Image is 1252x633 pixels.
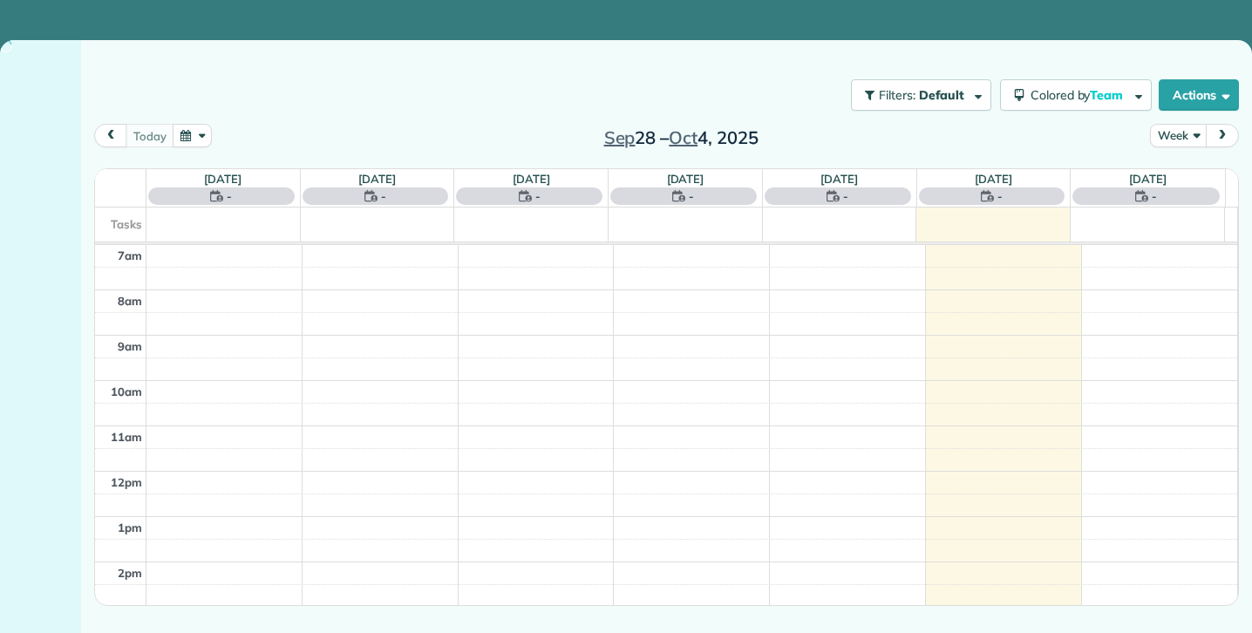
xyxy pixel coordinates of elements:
[381,187,386,205] span: -
[535,187,541,205] span: -
[1159,79,1239,111] button: Actions
[118,339,142,353] span: 9am
[227,187,232,205] span: -
[851,79,991,111] button: Filters: Default
[975,172,1012,186] a: [DATE]
[1090,87,1126,103] span: Team
[204,172,242,186] a: [DATE]
[358,172,396,186] a: [DATE]
[1150,124,1207,147] button: Week
[111,385,142,398] span: 10am
[669,126,697,148] span: Oct
[118,521,142,534] span: 1pm
[513,172,550,186] a: [DATE]
[997,187,1003,205] span: -
[667,172,704,186] a: [DATE]
[1152,187,1157,205] span: -
[879,87,915,103] span: Filters:
[919,87,965,103] span: Default
[94,124,127,147] button: prev
[820,172,858,186] a: [DATE]
[111,217,142,231] span: Tasks
[126,124,174,147] button: today
[842,79,991,111] a: Filters: Default
[604,126,636,148] span: Sep
[689,187,694,205] span: -
[118,248,142,262] span: 7am
[1031,87,1129,103] span: Colored by
[111,430,142,444] span: 11am
[111,475,142,489] span: 12pm
[1129,172,1167,186] a: [DATE]
[1000,79,1152,111] button: Colored byTeam
[843,187,848,205] span: -
[572,128,790,147] h2: 28 – 4, 2025
[1206,124,1239,147] button: next
[118,294,142,308] span: 8am
[118,566,142,580] span: 2pm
